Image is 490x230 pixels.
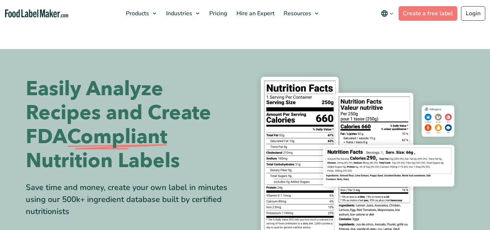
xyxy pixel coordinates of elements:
[67,125,167,149] span: Compliant
[124,9,150,17] span: Products
[234,9,275,17] span: Hire an Expert
[26,77,240,173] h1: Easily Analyze Recipes and Create FDA Nutrition Labels
[461,6,485,21] a: Login
[399,6,457,21] a: Create a free label
[164,9,193,17] span: Industries
[207,9,228,17] span: Pricing
[26,182,240,218] div: Save time and money, create your own label in minutes using our 500k+ ingredient database built b...
[281,9,312,17] span: Resources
